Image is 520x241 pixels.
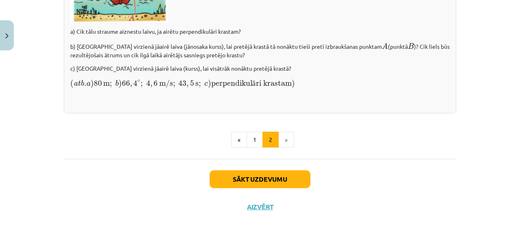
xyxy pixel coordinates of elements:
p: b) [GEOGRAPHIC_DATA] virzienā jāairē laiva (jānosaka kurss), lai pretējā krastā tā nonāktu tieši ... [70,41,450,59]
span: perpendikul [211,83,252,86]
span: , [130,83,132,87]
span: ) [292,80,295,88]
span: c [204,82,208,86]
span: , [150,83,152,87]
span: A [382,43,388,49]
span: 80 [94,80,102,86]
span: 43 [178,80,186,86]
span: ∘ [137,80,140,82]
span: ; [141,82,143,87]
span: B [408,43,414,49]
button: Sākt uzdevumu [210,170,310,188]
span: ; [199,82,201,87]
span: ) [119,80,122,88]
span: ri krastam [256,83,292,86]
span: ) [91,80,94,88]
span: atb. [74,80,87,86]
nav: Page navigation example [64,132,456,148]
span: a [87,82,91,86]
span: 66 [122,80,130,86]
span: s [195,82,199,86]
span: 6 [154,80,158,86]
button: Aizvērt [245,203,275,211]
button: 2 [262,132,279,148]
span: b [115,80,119,86]
span: 4 [146,80,150,86]
button: « [231,132,247,148]
span: 5 [190,80,194,86]
span: ; [110,82,112,87]
span: ā [252,83,256,85]
span: 4 [133,80,137,86]
p: c) [GEOGRAPHIC_DATA] virzienā jāairē laiva (kurss), lai visātrāk nonāktu pretējā krastā? [70,64,450,73]
span: m/s [159,80,173,88]
span: ) [208,80,211,88]
span: ( [70,80,74,88]
p: a) Cik tālu straume aiznestu laivu, ja airētu perpendikulāri krastam? [70,27,450,36]
button: 1 [247,132,263,148]
span: ; [173,82,175,87]
span: m [103,82,110,86]
span: , [186,83,188,87]
img: icon-close-lesson-0947bae3869378f0d4975bcd49f059093ad1ed9edebbc8119c70593378902aed.svg [5,33,9,39]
